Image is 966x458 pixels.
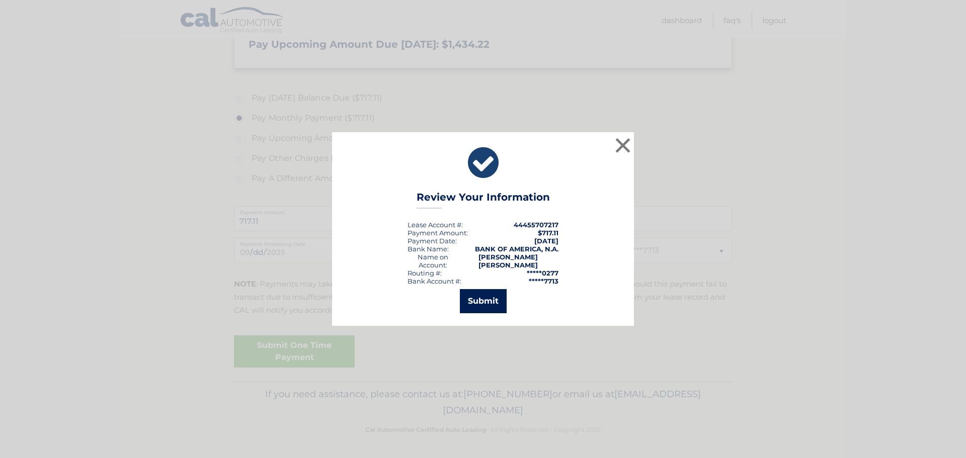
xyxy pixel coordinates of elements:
[538,229,558,237] span: $717.11
[408,245,449,253] div: Bank Name:
[408,221,463,229] div: Lease Account #:
[408,237,457,245] div: :
[408,229,468,237] div: Payment Amount:
[534,237,558,245] span: [DATE]
[613,135,633,155] button: ×
[408,277,461,285] div: Bank Account #:
[514,221,558,229] strong: 44455707217
[417,191,550,209] h3: Review Your Information
[408,237,455,245] span: Payment Date
[408,253,458,269] div: Name on Account:
[475,245,558,253] strong: BANK OF AMERICA, N.A.
[460,289,507,313] button: Submit
[408,269,442,277] div: Routing #:
[478,253,538,269] strong: [PERSON_NAME] [PERSON_NAME]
